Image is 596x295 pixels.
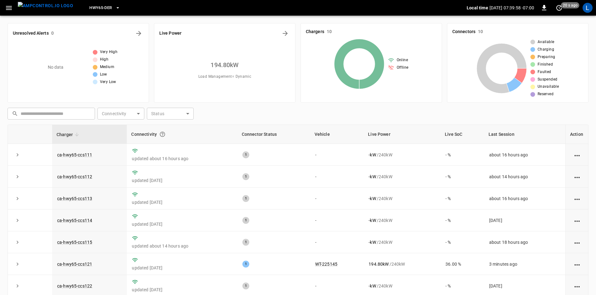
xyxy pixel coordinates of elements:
p: - kW [369,239,376,245]
div: Connectivity [131,129,233,140]
span: Reserved [538,91,554,97]
div: / 240 kW [369,174,435,180]
span: HWY65-DER [89,4,112,12]
th: Last Session [484,125,565,144]
td: - [310,209,364,231]
td: about 18 hours ago [484,231,565,253]
div: 1 [242,173,249,180]
div: 1 [242,195,249,202]
td: 3 minutes ago [484,253,565,275]
span: Very High [100,49,118,55]
td: - [310,166,364,188]
td: - % [440,209,484,231]
img: ampcontrol.io logo [18,2,73,10]
div: 1 [242,239,249,246]
h6: Unresolved Alerts [13,30,49,37]
p: No data [48,64,64,71]
div: action cell options [573,174,581,180]
button: expand row [13,172,22,181]
span: Suspended [538,76,558,83]
h6: Chargers [306,28,324,35]
th: Action [565,125,588,144]
th: Connector Status [237,125,310,144]
p: - kW [369,195,376,202]
p: updated about 14 hours ago [132,243,232,249]
div: 1 [242,261,249,268]
div: action cell options [573,239,581,245]
button: HWY65-DER [87,2,122,14]
h6: 10 [478,28,483,35]
span: Medium [100,64,114,70]
td: [DATE] [484,209,565,231]
div: action cell options [573,261,581,267]
span: Unavailable [538,84,559,90]
p: - kW [369,283,376,289]
td: 36.00 % [440,253,484,275]
div: action cell options [573,283,581,289]
button: expand row [13,194,22,203]
a: ca-hwy65-ccs122 [57,283,92,288]
div: action cell options [573,195,581,202]
a: ca-hwy65-ccs115 [57,240,92,245]
p: - kW [369,152,376,158]
span: Very Low [100,79,116,85]
div: 1 [242,283,249,289]
span: Preparing [538,54,555,60]
button: set refresh interval [554,3,564,13]
button: Energy Overview [280,28,290,38]
button: expand row [13,238,22,247]
div: profile-icon [583,3,593,13]
div: 1 [242,151,249,158]
div: / 240 kW [369,239,435,245]
div: action cell options [573,217,581,224]
span: Offline [397,65,409,71]
h6: 194.80 kW [211,60,239,70]
button: All Alerts [134,28,144,38]
p: updated [DATE] [132,199,232,205]
span: Load Management = Dynamic [198,74,251,80]
button: expand row [13,150,22,160]
span: High [100,57,109,63]
button: expand row [13,259,22,269]
p: updated [DATE] [132,221,232,227]
h6: 0 [51,30,54,37]
a: ca-hwy65-ccs114 [57,218,92,223]
th: Live Power [364,125,440,144]
td: - % [440,188,484,209]
div: / 240 kW [369,261,435,267]
th: Vehicle [310,125,364,144]
a: WT-225145 [315,262,337,267]
div: / 240 kW [369,283,435,289]
a: ca-hwy65-ccs111 [57,152,92,157]
p: updated [DATE] [132,287,232,293]
button: expand row [13,281,22,291]
p: - kW [369,217,376,224]
td: about 16 hours ago [484,144,565,166]
td: - % [440,166,484,188]
div: 1 [242,217,249,224]
button: Connection between the charger and our software. [157,129,168,140]
span: Low [100,71,107,78]
span: Online [397,57,408,63]
span: Charging [538,47,554,53]
p: - kW [369,174,376,180]
a: ca-hwy65-ccs113 [57,196,92,201]
p: updated [DATE] [132,265,232,271]
div: / 240 kW [369,152,435,158]
div: / 240 kW [369,217,435,224]
p: Local time [467,5,488,11]
h6: 10 [327,28,332,35]
span: Charger [57,131,81,138]
a: ca-hwy65-ccs112 [57,174,92,179]
div: action cell options [573,152,581,158]
button: expand row [13,216,22,225]
h6: Live Power [159,30,181,37]
div: / 240 kW [369,195,435,202]
td: - [310,144,364,166]
p: updated about 16 hours ago [132,155,232,162]
span: Faulted [538,69,551,75]
td: - % [440,231,484,253]
td: - [310,231,364,253]
th: Live SoC [440,125,484,144]
td: - [310,188,364,209]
